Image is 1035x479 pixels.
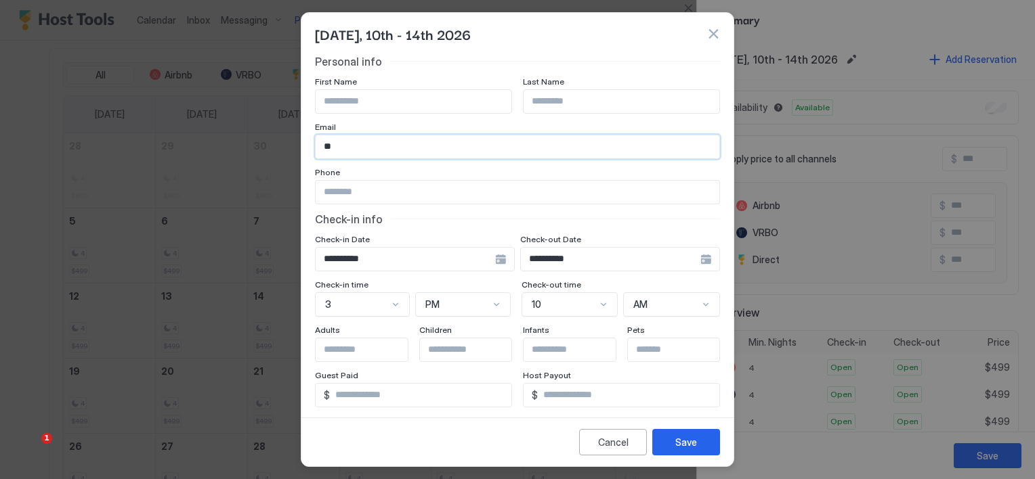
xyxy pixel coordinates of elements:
[524,338,635,361] input: Input Field
[315,234,370,244] span: Check-in Date
[523,370,571,380] span: Host Payout
[315,279,368,290] span: Check-in time
[633,298,648,311] span: AM
[521,248,700,271] input: Input Field
[627,325,645,335] span: Pets
[315,122,336,132] span: Email
[315,325,340,335] span: Adults
[675,435,697,449] div: Save
[532,298,541,311] span: 10
[523,76,564,87] span: Last Name
[425,298,440,311] span: PM
[315,24,471,44] span: [DATE], 10th - 14th 2026
[532,389,538,401] span: $
[598,435,629,449] div: Cancel
[652,429,720,455] button: Save
[315,212,383,226] span: Check-in info
[324,389,330,401] span: $
[315,167,340,177] span: Phone
[14,433,46,465] iframe: Intercom live chat
[315,76,357,87] span: First Name
[316,90,511,113] input: Input Field
[330,384,511,407] input: Input Field
[315,370,358,380] span: Guest Paid
[325,298,331,311] span: 3
[522,279,581,290] span: Check-out time
[420,338,531,361] input: Input Field
[316,338,427,361] input: Input Field
[538,384,719,407] input: Input Field
[315,55,382,68] span: Personal info
[628,338,739,361] input: Input Field
[520,234,581,244] span: Check-out Date
[523,325,549,335] span: Infants
[316,181,719,204] input: Input Field
[316,135,719,158] input: Input Field
[579,429,647,455] button: Cancel
[41,433,52,444] span: 1
[419,325,452,335] span: Children
[524,90,719,113] input: Input Field
[316,248,495,271] input: Input Field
